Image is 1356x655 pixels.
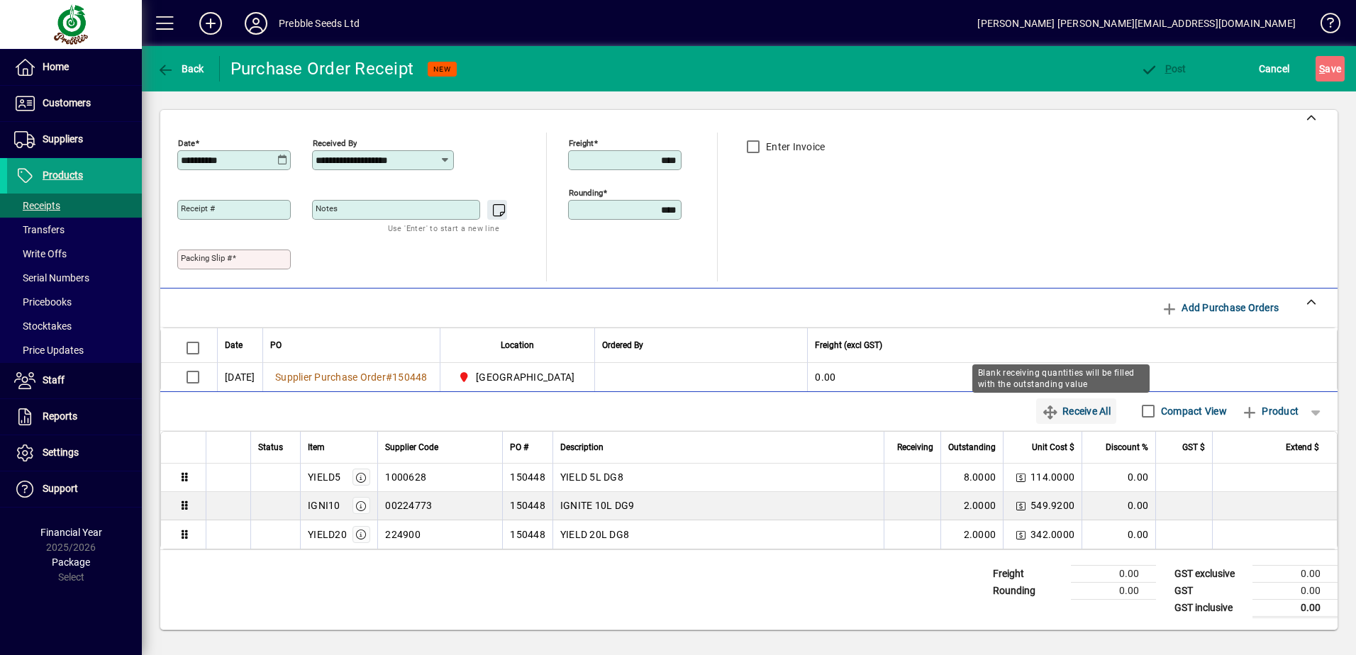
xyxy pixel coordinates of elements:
[1310,3,1338,49] a: Knowledge Base
[7,194,142,218] a: Receipts
[43,374,65,386] span: Staff
[1165,63,1172,74] span: P
[43,97,91,108] span: Customers
[188,11,233,36] button: Add
[279,12,360,35] div: Prebble Seeds Ltd
[1252,582,1338,599] td: 0.00
[1030,498,1074,513] span: 549.9200
[1161,296,1279,319] span: Add Purchase Orders
[377,464,502,492] td: 1000628
[502,464,552,492] td: 150448
[1082,520,1155,549] td: 0.00
[602,337,643,353] span: Ordered By
[1252,565,1338,582] td: 0.00
[940,520,1003,549] td: 2.0000
[815,337,882,353] span: Freight (excl GST)
[392,371,428,383] span: 150448
[225,337,243,353] span: Date
[1167,565,1252,582] td: GST exclusive
[7,86,142,121] a: Customers
[385,440,438,455] span: Supplier Code
[1071,565,1156,582] td: 0.00
[230,57,414,80] div: Purchase Order Receipt
[1030,470,1074,484] span: 114.0000
[7,242,142,266] a: Write Offs
[1082,492,1155,520] td: 0.00
[977,12,1296,35] div: [PERSON_NAME] [PERSON_NAME][EMAIL_ADDRESS][DOMAIN_NAME]
[897,440,933,455] span: Receiving
[815,337,1319,353] div: Freight (excl GST)
[258,440,283,455] span: Status
[14,224,65,235] span: Transfers
[43,133,83,145] span: Suppliers
[14,272,89,284] span: Serial Numbers
[569,187,603,197] mat-label: Rounding
[40,527,102,538] span: Financial Year
[972,364,1150,393] div: Blank receiving quantities will be filled with the outstanding value
[157,63,204,74] span: Back
[1155,295,1284,320] button: Add Purchase Orders
[1319,63,1325,74] span: S
[43,61,69,72] span: Home
[7,471,142,507] a: Support
[181,203,215,213] mat-label: Receipt #
[1316,56,1345,82] button: Save
[1011,496,1030,515] button: Change Price Levels
[270,337,282,353] span: PO
[602,337,800,353] div: Ordered By
[552,464,884,492] td: YIELD 5L DG8
[1234,398,1306,424] button: Product
[948,440,996,455] span: Outstanding
[7,338,142,362] a: Price Updates
[181,253,232,263] mat-label: Packing Slip #
[7,435,142,471] a: Settings
[502,492,552,520] td: 150448
[455,369,581,386] span: PALMERSTON NORTH
[1082,464,1155,492] td: 0.00
[1167,599,1252,617] td: GST inclusive
[7,266,142,290] a: Serial Numbers
[1071,582,1156,599] td: 0.00
[14,248,67,259] span: Write Offs
[43,410,77,422] span: Reports
[308,527,347,542] div: YIELD20
[7,399,142,435] a: Reports
[502,520,552,549] td: 150448
[178,138,195,147] mat-label: Date
[1259,57,1290,80] span: Cancel
[986,582,1071,599] td: Rounding
[7,122,142,157] a: Suppliers
[7,314,142,338] a: Stocktakes
[560,440,604,455] span: Description
[1255,56,1294,82] button: Cancel
[1137,56,1190,82] button: Post
[1158,404,1227,418] label: Compact View
[386,371,392,383] span: #
[7,50,142,85] a: Home
[388,220,499,236] mat-hint: Use 'Enter' to start a new line
[501,337,534,353] span: Location
[986,565,1071,582] td: Freight
[142,56,220,82] app-page-header-button: Back
[14,296,72,308] span: Pricebooks
[377,520,502,549] td: 224900
[308,470,341,484] div: YIELD5
[14,320,72,332] span: Stocktakes
[308,440,325,455] span: Item
[14,345,84,356] span: Price Updates
[275,371,386,383] span: Supplier Purchase Order
[1241,400,1299,422] span: Product
[1011,467,1030,487] button: Change Price Levels
[807,363,1337,391] td: 0.00
[433,65,451,74] span: NEW
[940,464,1003,492] td: 8.0000
[43,169,83,181] span: Products
[153,56,208,82] button: Back
[7,363,142,398] a: Staff
[1319,57,1341,80] span: ave
[313,138,357,147] mat-label: Received by
[1032,440,1074,455] span: Unit Cost $
[270,369,433,385] a: Supplier Purchase Order#150448
[1286,440,1319,455] span: Extend $
[308,498,340,513] div: IGNI10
